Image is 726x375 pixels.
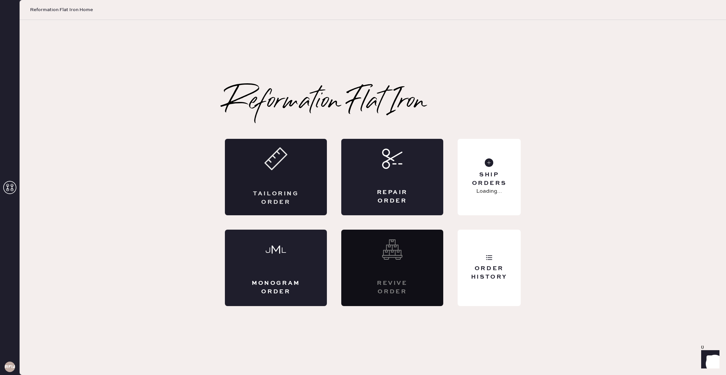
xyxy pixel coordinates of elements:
h2: Reformation Flat Iron [225,89,427,115]
div: Tailoring Order [251,190,301,206]
div: Ship Orders [463,171,515,187]
iframe: Front Chat [695,346,723,374]
div: Revive order [367,279,417,296]
div: Order History [463,265,515,281]
span: Reformation Flat Iron Home [30,7,93,13]
div: Interested? Contact us at care@hemster.co [341,230,443,306]
div: Repair Order [367,188,417,205]
p: Loading... [476,187,502,195]
h3: RFIA [5,365,15,369]
div: Monogram Order [251,279,301,296]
